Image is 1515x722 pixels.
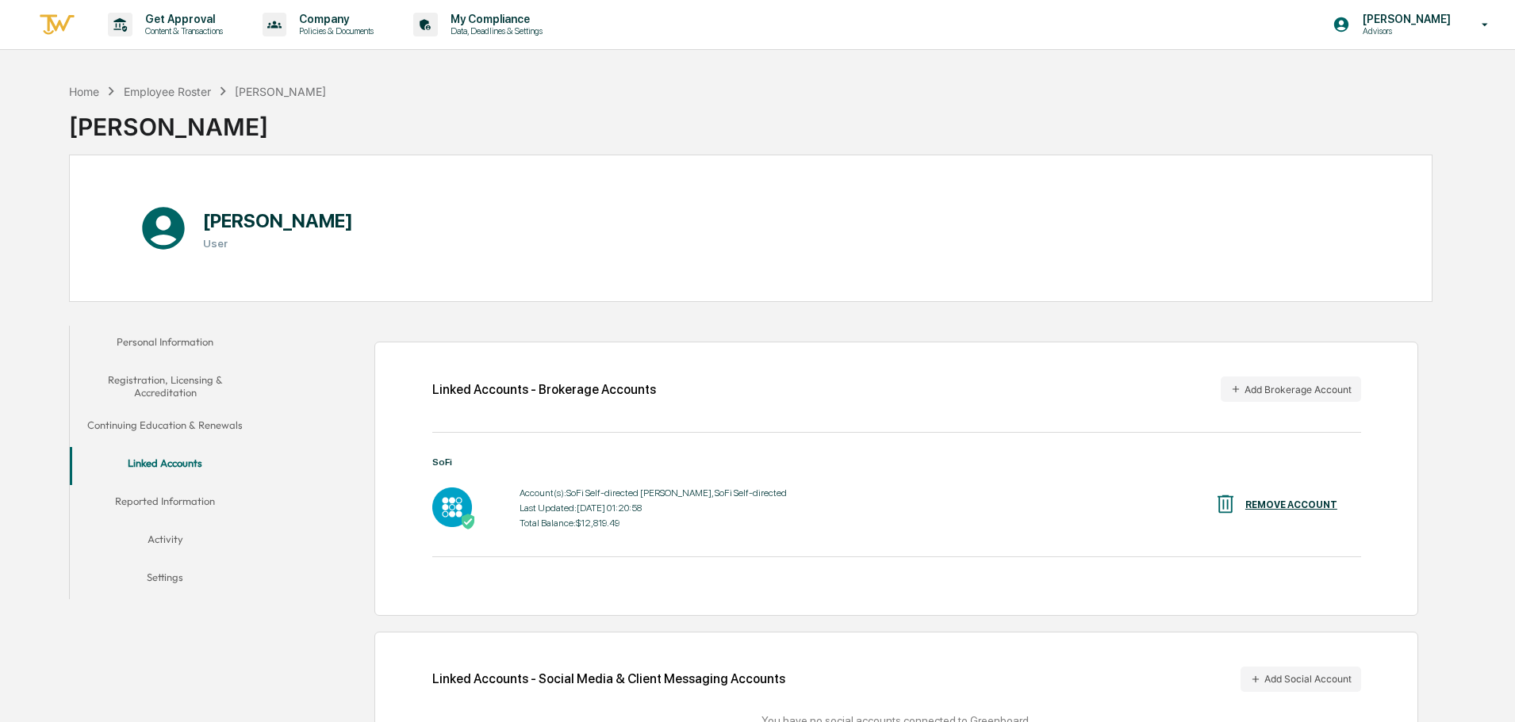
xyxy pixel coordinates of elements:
div: [PERSON_NAME] [235,85,326,98]
div: Last Updated: [DATE] 01:20:58 [520,502,787,514]
img: logo [38,12,76,38]
p: [PERSON_NAME] [1350,13,1459,25]
div: SoFi [432,457,1361,468]
button: Add Social Account [1241,667,1361,692]
h1: [PERSON_NAME] [203,209,353,232]
button: Personal Information [70,326,260,364]
img: REMOVE ACCOUNT [1214,492,1237,516]
button: Registration, Licensing & Accreditation [70,364,260,409]
div: Linked Accounts - Brokerage Accounts [432,382,656,397]
div: secondary tabs example [70,326,260,599]
iframe: Open customer support [1464,670,1507,712]
p: Get Approval [132,13,231,25]
img: Active [460,514,476,529]
p: Company [286,13,382,25]
button: Add Brokerage Account [1221,376,1361,402]
div: REMOVE ACCOUNT [1245,499,1337,510]
p: Data, Deadlines & Settings [438,25,550,36]
p: My Compliance [438,13,550,25]
p: Content & Transactions [132,25,231,36]
div: Total Balance: $12,819.49 [520,518,787,529]
div: Employee Roster [124,85,211,98]
img: SoFi - Active [432,487,472,527]
button: Reported Information [70,485,260,523]
p: Advisors [1350,25,1459,36]
button: Settings [70,561,260,599]
h3: User [203,237,353,250]
button: Linked Accounts [70,447,260,485]
button: Activity [70,523,260,561]
div: Linked Accounts - Social Media & Client Messaging Accounts [432,667,1361,692]
button: Continuing Education & Renewals [70,409,260,447]
div: [PERSON_NAME] [69,100,326,141]
div: Account(s): SoFi Self-directed [PERSON_NAME], SoFi Self-directed [520,487,787,499]
div: Home [69,85,99,98]
p: Policies & Documents [286,25,382,36]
